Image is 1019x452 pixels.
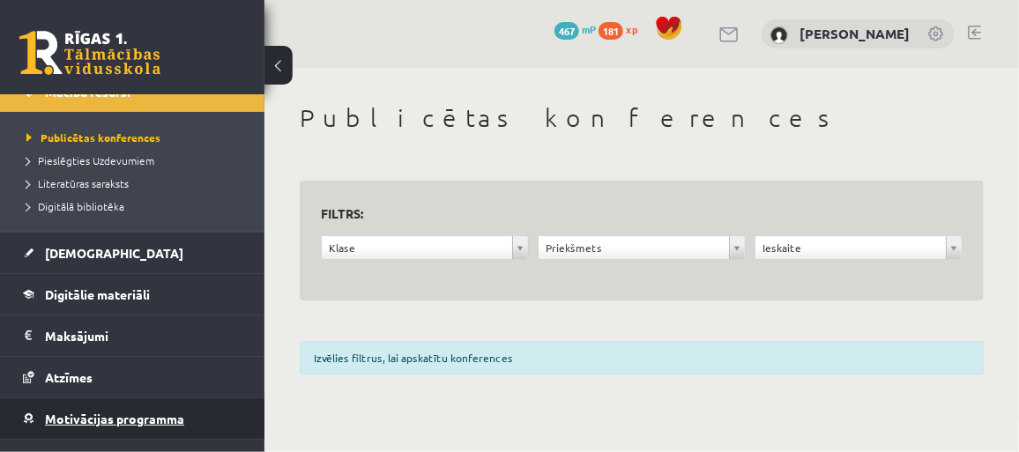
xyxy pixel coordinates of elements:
[329,236,505,259] span: Klase
[26,175,247,191] a: Literatūras saraksts
[755,236,962,259] a: Ieskaite
[322,236,528,259] a: Klase
[554,22,579,40] span: 467
[23,274,242,315] a: Digitālie materiāli
[26,198,247,214] a: Digitālā bibliotēka
[23,233,242,273] a: [DEMOGRAPHIC_DATA]
[582,22,596,36] span: mP
[23,398,242,439] a: Motivācijas programma
[626,22,637,36] span: xp
[599,22,623,40] span: 181
[26,176,129,190] span: Literatūras saraksts
[554,22,596,36] a: 467 mP
[23,357,242,397] a: Atzīmes
[26,152,247,168] a: Pieslēgties Uzdevumiem
[546,236,722,259] span: Priekšmets
[45,315,242,356] legend: Maksājumi
[26,199,124,213] span: Digitālā bibliotēka
[26,130,247,145] a: Publicētas konferences
[762,236,939,259] span: Ieskaite
[19,31,160,75] a: Rīgas 1. Tālmācības vidusskola
[45,369,93,385] span: Atzīmes
[23,315,242,356] a: Maksājumi
[45,286,150,302] span: Digitālie materiāli
[26,153,154,167] span: Pieslēgties Uzdevumiem
[45,411,184,426] span: Motivācijas programma
[300,341,984,374] div: Izvēlies filtrus, lai apskatītu konferences
[770,26,788,44] img: Martins Andersons
[45,245,183,261] span: [DEMOGRAPHIC_DATA]
[800,25,910,42] a: [PERSON_NAME]
[599,22,646,36] a: 181 xp
[26,130,160,144] span: Publicētas konferences
[539,236,745,259] a: Priekšmets
[300,103,984,133] h1: Publicētas konferences
[321,202,941,226] h3: Filtrs:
